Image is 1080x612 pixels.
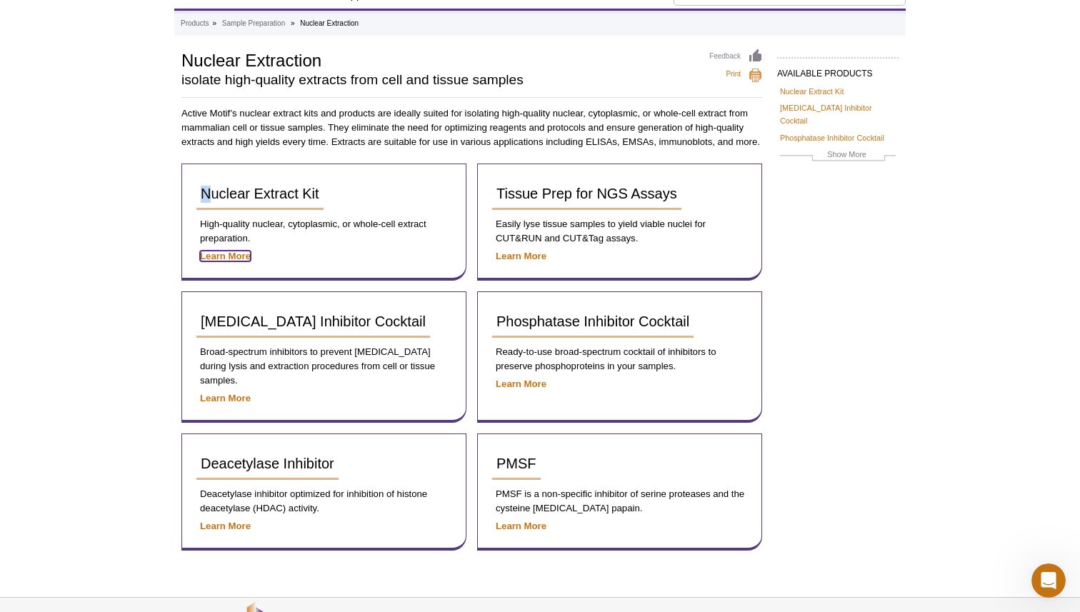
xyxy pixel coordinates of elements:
[201,313,426,329] span: [MEDICAL_DATA] Inhibitor Cocktail
[200,521,251,531] a: Learn More
[300,19,359,27] li: Nuclear Extraction
[709,49,763,64] a: Feedback
[196,448,339,480] a: Deacetylase Inhibitor
[780,131,884,144] a: Phosphatase Inhibitor Cocktail
[780,85,844,98] a: Nuclear Extract Kit
[709,68,763,84] a: Print
[496,521,546,531] a: Learn More
[181,106,763,149] p: Active Motif’s nuclear extract kits and products are ideally suited for isolating high-quality nu...
[492,345,747,373] p: Ready-to-use broad-spectrum cocktail of inhibitors to preserve phosphoproteins in your samples.
[291,19,295,27] li: »
[181,17,209,30] a: Products
[780,101,896,127] a: [MEDICAL_DATA] Inhibitor Cocktail
[222,17,285,30] a: Sample Preparation
[777,57,899,83] h2: AVAILABLE PRODUCTS
[496,251,546,261] a: Learn More
[492,448,541,480] a: PMSF
[200,251,251,261] a: Learn More
[200,393,251,403] a: Learn More
[181,49,695,70] h1: Nuclear Extraction
[196,306,430,338] a: [MEDICAL_DATA] Inhibitor Cocktail
[181,74,695,86] h2: isolate high-quality extracts from cell and tissue samples
[201,456,334,471] span: Deacetylase Inhibitor
[492,179,681,210] a: Tissue Prep for NGS Assays
[780,148,896,164] a: Show More
[196,345,451,388] p: Broad-spectrum inhibitors to prevent [MEDICAL_DATA] during lysis and extraction procedures from c...
[492,487,747,516] p: PMSF is a non-specific inhibitor of serine proteases and the cysteine [MEDICAL_DATA] papain.
[496,378,546,389] a: Learn More
[496,186,677,201] span: Tissue Prep for NGS Assays
[1031,563,1066,598] iframe: Intercom live chat
[492,306,694,338] a: Phosphatase Inhibitor Cocktail
[212,19,216,27] li: »
[196,217,451,246] p: High-quality nuclear, cytoplasmic, or whole-cell extract preparation.
[196,179,324,210] a: Nuclear Extract Kit
[496,456,536,471] span: PMSF
[196,487,451,516] p: Deacetylase inhibitor optimized for inhibition of histone deacetylase (HDAC) activity.
[496,313,689,329] span: Phosphatase Inhibitor Cocktail
[492,217,747,246] p: Easily lyse tissue samples to yield viable nuclei for CUT&RUN and CUT&Tag assays.
[201,186,319,201] span: Nuclear Extract Kit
